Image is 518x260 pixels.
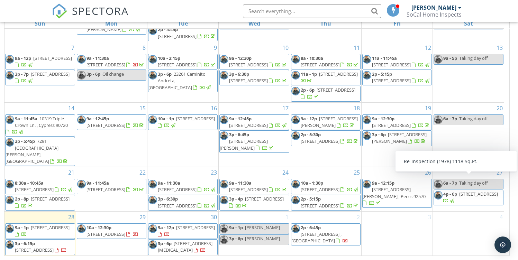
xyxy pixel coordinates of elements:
img: f47909bfe4a24f0a914d7a9123b87ad2.png [77,224,86,233]
img: f47909bfe4a24f0a914d7a9123b87ad2.png [434,191,443,199]
a: Go to September 26, 2025 [424,167,433,178]
a: Go to September 23, 2025 [209,167,218,178]
img: The Best Home Inspection Software - Spectora [52,3,67,19]
a: 9a - 12:30p [STREET_ADDRESS] [362,114,432,130]
span: 9a - 12p [15,55,31,61]
td: Go to September 27, 2025 [433,167,504,212]
a: Go to September 28, 2025 [67,212,76,223]
div: SoCal Home Inspects [407,11,462,18]
span: [STREET_ADDRESS] [15,247,54,253]
a: 8a - 10:30a [STREET_ADDRESS] [301,55,359,68]
td: Go to September 19, 2025 [361,102,433,167]
a: 11a - 11:45a [STREET_ADDRESS] [362,54,432,69]
a: 3p - 7p [STREET_ADDRESS] [5,70,75,85]
a: 9a - 12:30p [STREET_ADDRESS] [372,115,430,128]
td: Go to September 9, 2025 [147,42,219,102]
a: Saturday [463,19,474,28]
span: 3p - 4p [229,196,243,202]
a: Go to September 30, 2025 [209,212,218,223]
img: f47909bfe4a24f0a914d7a9123b87ad2.png [220,131,228,140]
a: 3p - 6:30p [STREET_ADDRESS] [229,71,288,84]
a: Go to September 15, 2025 [138,103,147,114]
td: Go to September 13, 2025 [433,42,504,102]
a: Go to September 20, 2025 [495,103,504,114]
span: 9a - 1p [229,224,243,231]
img: f47909bfe4a24f0a914d7a9123b87ad2.png [291,224,300,233]
a: 3p - 7p [STREET_ADDRESS] [15,71,70,84]
span: [STREET_ADDRESS][PERSON_NAME] , Perris 92570 [363,186,426,199]
a: 9a - 12p [STREET_ADDRESS][PERSON_NAME] [291,114,361,130]
span: [STREET_ADDRESS][PERSON_NAME] [220,138,268,151]
a: Go to September 10, 2025 [281,42,290,53]
span: [STREET_ADDRESS] [301,203,339,209]
span: 3p - 6p [372,131,386,138]
a: 2p - 5:15p [STREET_ADDRESS] [291,195,361,210]
span: 9a - 11:30a [158,180,180,186]
a: Go to September 16, 2025 [209,103,218,114]
a: Friday [392,19,402,28]
span: 9a - 11:45a [87,180,109,186]
a: 9a - 11:45a [STREET_ADDRESS] [77,179,146,194]
span: [STREET_ADDRESS] [87,186,125,193]
a: Wednesday [247,19,262,28]
span: [STREET_ADDRESS] [245,196,284,202]
td: Go to September 25, 2025 [290,167,361,212]
img: f47909bfe4a24f0a914d7a9123b87ad2.png [6,71,14,80]
span: [STREET_ADDRESS] [301,186,339,193]
a: 11a - 11:45a [STREET_ADDRESS] [372,55,430,68]
img: f47909bfe4a24f0a914d7a9123b87ad2.png [220,55,228,64]
span: 6a - 7p [443,115,457,122]
a: Go to September 7, 2025 [70,42,76,53]
a: Go to September 25, 2025 [352,167,361,178]
a: Go to September 17, 2025 [281,103,290,114]
a: Go to September 24, 2025 [281,167,290,178]
a: Go to September 14, 2025 [67,103,76,114]
a: 2p - 5:15p [STREET_ADDRESS] [362,70,432,85]
a: 3p - 6:30p [STREET_ADDRESS] [219,70,289,85]
img: f47909bfe4a24f0a914d7a9123b87ad2.png [77,55,86,64]
span: Taking day off [459,115,488,122]
span: 2p - 4:45p [158,26,178,32]
td: Go to October 1, 2025 [219,211,290,256]
a: 10a - 1:30p [STREET_ADDRESS] [301,180,359,193]
td: Go to September 14, 2025 [4,102,76,167]
a: 9a - 12p [STREET_ADDRESS][PERSON_NAME] [301,115,358,128]
span: 10a - 1:30p [301,180,323,186]
span: 2p - 5:30p [301,131,321,138]
img: f47909bfe4a24f0a914d7a9123b87ad2.png [363,115,371,124]
span: [STREET_ADDRESS] [31,71,70,77]
img: f47909bfe4a24f0a914d7a9123b87ad2.png [77,180,86,188]
img: f47909bfe4a24f0a914d7a9123b87ad2.png [148,55,157,64]
span: 3p - 6p [229,235,243,242]
a: Go to September 13, 2025 [495,42,504,53]
input: Search everything... [243,4,381,18]
span: [STREET_ADDRESS] [229,122,268,128]
span: [STREET_ADDRESS] [31,224,70,231]
a: 9a - 12p [STREET_ADDRESS] [158,224,215,237]
a: 3p - 6:45p [STREET_ADDRESS][PERSON_NAME] [220,131,274,151]
div: Open Intercom Messenger [494,236,511,253]
a: 3p - 6:15p [STREET_ADDRESS] [15,240,67,253]
span: 3p - 6:30p [229,71,249,77]
a: 3p - 6p 23261 Caminito Andreta, [GEOGRAPHIC_DATA] [148,70,218,92]
a: Go to September 12, 2025 [424,42,433,53]
a: 8:30a - 10:45a [STREET_ADDRESS] [15,180,73,193]
span: 7291 [GEOGRAPHIC_DATA][PERSON_NAME], [GEOGRAPHIC_DATA] [6,138,58,164]
span: 2p - 8p [15,196,29,202]
span: 8a - 10:30a [301,55,323,61]
a: 2p - 5:15p [STREET_ADDRESS] [372,71,430,84]
span: 6a - 7p [443,180,457,186]
img: f47909bfe4a24f0a914d7a9123b87ad2.png [6,138,14,147]
a: 2p - 6:45p [STREET_ADDRESS] , [GEOGRAPHIC_DATA] [291,223,361,246]
span: 10a - 1p [158,115,174,122]
img: f47909bfe4a24f0a914d7a9123b87ad2.png [291,196,300,204]
a: 10a - 1:30p [STREET_ADDRESS] [291,179,361,194]
img: f47909bfe4a24f0a914d7a9123b87ad2.png [363,55,371,64]
img: f47909bfe4a24f0a914d7a9123b87ad2.png [291,115,300,124]
img: f47909bfe4a24f0a914d7a9123b87ad2.png [148,196,157,204]
td: Go to September 17, 2025 [219,102,290,167]
span: 4p - 6p [443,191,457,197]
a: 9a - 11:30a [STREET_ADDRESS] [219,179,289,194]
td: Go to September 26, 2025 [361,167,433,212]
a: 9a - 12:30p [STREET_ADDRESS] [219,54,289,69]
